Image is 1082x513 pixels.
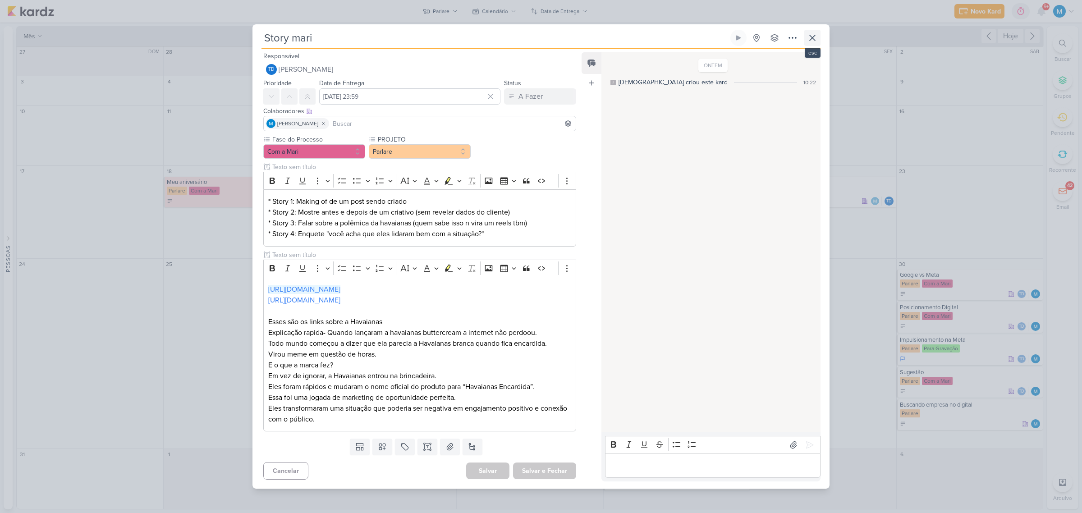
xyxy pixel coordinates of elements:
button: Td [PERSON_NAME] [263,61,576,78]
label: PROJETO [377,135,471,144]
a: [URL][DOMAIN_NAME] [268,296,340,305]
input: Kard Sem Título [261,30,729,46]
div: esc [805,48,821,58]
img: MARIANA MIRANDA [266,119,275,128]
input: Texto sem título [270,162,576,172]
p: E o que a marca fez? Em vez de ignorar, a Havaianas entrou na brincadeira. Eles foram rápidos e m... [268,360,571,392]
div: Ligar relógio [735,34,742,41]
button: Cancelar [263,462,308,480]
label: Responsável [263,52,299,60]
span: [PERSON_NAME] [279,64,333,75]
div: Thais de carvalho [266,64,277,75]
input: Texto sem título [270,250,576,260]
div: Editor toolbar [263,260,576,277]
div: 10:22 [803,78,816,87]
span: [PERSON_NAME] [277,119,318,128]
p: Explicação rapida- Quando lançaram a havaianas buttercream a internet não perdoou. Todo mundo com... [268,327,571,360]
label: Status [504,79,521,87]
button: A Fazer [504,88,576,105]
p: Essa foi uma jogada de marketing de oportunidade perfeita. Eles transformaram uma situação que po... [268,392,571,425]
p: Esses são os links sobre a Havaianas [268,316,571,327]
p: * Story 1: Making of de um post sendo criado * Story 2: Mostre antes e depois de um criativo (sem... [268,196,571,239]
div: Editor toolbar [605,436,821,453]
label: Prioridade [263,79,292,87]
p: Td [268,67,275,72]
div: Colaboradores [263,106,576,116]
label: Fase do Processo [271,135,365,144]
div: Editor editing area: main [263,189,576,247]
div: A Fazer [518,91,543,102]
a: [URL][DOMAIN_NAME] [268,285,340,294]
input: Select a date [319,88,500,105]
button: Parlare [369,144,471,159]
div: Editor editing area: main [263,277,576,431]
div: [DEMOGRAPHIC_DATA] criou este kard [619,78,728,87]
div: Editor editing area: main [605,453,821,478]
label: Data de Entrega [319,79,364,87]
input: Buscar [331,118,574,129]
div: Editor toolbar [263,172,576,189]
button: Com a Mari [263,144,365,159]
